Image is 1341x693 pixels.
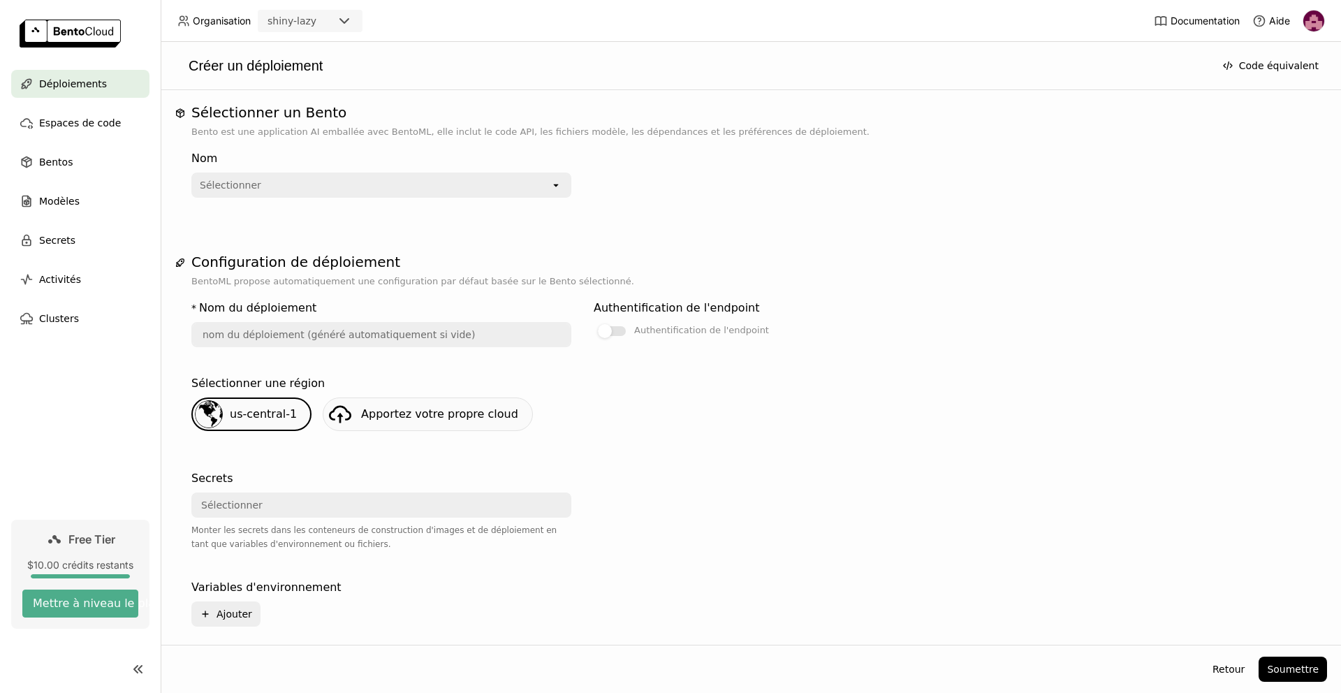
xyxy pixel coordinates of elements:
[191,150,571,167] div: Nom
[1204,657,1253,682] button: Retour
[11,187,149,215] a: Modèles
[175,56,1208,75] div: Créer un déploiement
[39,154,73,170] span: Bentos
[39,310,79,327] span: Clusters
[201,498,263,512] div: Sélectionner
[11,109,149,137] a: Espaces de code
[1252,14,1290,28] div: Aide
[11,226,149,254] a: Secrets
[318,15,319,29] input: Selected shiny-lazy.
[191,523,571,551] div: Monter les secrets dans les conteneurs de construction d'images et de déploiement en tant que var...
[594,300,760,316] div: Authentification de l'endpoint
[191,104,1310,121] h1: Sélectionner un Bento
[200,608,211,620] svg: Plus
[191,375,325,392] div: Sélectionner une région
[11,70,149,98] a: Déploiements
[191,470,233,487] div: Secrets
[1154,14,1240,28] a: Documentation
[1214,53,1327,78] button: Code équivalent
[22,590,138,618] button: Mettre à niveau le plan
[200,178,261,192] div: Sélectionner
[1171,15,1240,27] span: Documentation
[22,559,138,571] div: $10.00 crédits restants
[199,300,316,316] div: Nom du déploiement
[361,407,518,421] span: Apportez votre propre cloud
[1303,10,1324,31] img: Antoine Marcel
[230,407,297,421] span: us-central-1
[39,232,75,249] span: Secrets
[11,148,149,176] a: Bentos
[68,532,115,546] span: Free Tier
[193,323,570,346] input: nom du déploiement (généré automatiquement si vide)
[39,115,121,131] span: Espaces de code
[11,265,149,293] a: Activités
[39,271,81,288] span: Activités
[11,305,149,333] a: Clusters
[634,322,769,339] div: Authentification de l'endpoint
[323,397,533,431] a: Apportez votre propre cloud
[20,20,121,48] img: logo
[191,601,261,627] button: Ajouter
[191,254,1310,270] h1: Configuration de déploiement
[550,180,562,191] svg: open
[191,579,342,596] div: Variables d'environnement
[11,520,149,629] a: Free Tier$10.00 crédits restantsMettre à niveau le plan
[193,15,251,27] span: Organisation
[268,14,316,28] div: shiny-lazy
[1259,657,1327,682] button: Soumettre
[39,75,107,92] span: Déploiements
[191,275,1310,289] p: BentoML propose automatiquement une configuration par défaut basée sur le Bento sélectionné.
[191,397,312,431] div: us-central-1
[39,193,80,210] span: Modèles
[1269,15,1290,27] span: Aide
[191,125,1310,139] p: Bento est une application AI emballée avec BentoML, elle inclut le code API, les fichiers modèle,...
